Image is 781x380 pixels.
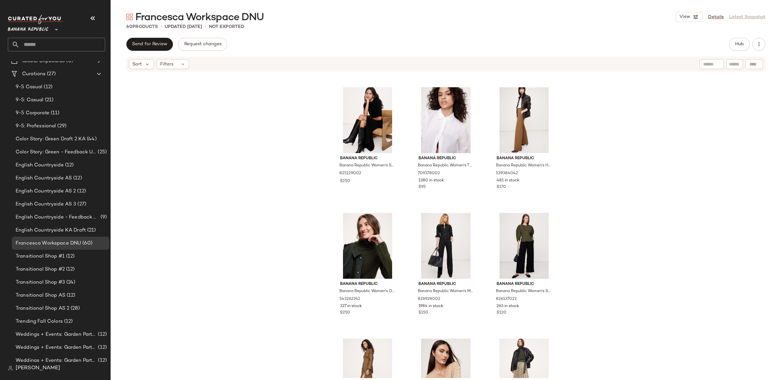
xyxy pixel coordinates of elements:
[72,175,82,182] span: (12)
[418,303,443,309] span: 1984 in stock
[16,175,72,182] span: English Countryside AS
[418,156,473,162] span: Banana Republic
[418,310,428,316] span: $150
[16,344,97,351] span: Weddings + Events: Garden Party 2
[16,162,64,169] span: English Countryside
[339,163,394,169] span: Banana Republic Women's Sculpted Paneled Midi Dress Black Size XXL
[418,184,426,190] span: $95
[340,303,362,309] span: 327 in stock
[16,305,69,312] span: Transitional Shop AS 2
[418,163,473,169] span: Banana Republic Women's The Everyday Linen Shirt White Size XS
[16,188,76,195] span: English Countryside AS 2
[340,281,395,287] span: Banana Republic
[205,23,206,31] span: •
[497,303,519,309] span: 263 in stock
[65,279,75,286] span: (24)
[491,87,557,153] img: cn60586579.jpg
[178,38,227,51] button: Request changes
[735,42,744,47] span: Hub
[44,96,54,104] span: (21)
[708,14,724,21] a: Details
[16,357,97,364] span: Weddings + Events: Garden Party 3
[16,148,96,156] span: Color Story: Green - Feedback Updates
[126,24,132,29] span: 60
[16,364,60,372] span: [PERSON_NAME]
[497,178,519,184] span: 481 in stock
[97,357,107,364] span: (12)
[413,213,479,279] img: cn60492500.jpg
[16,253,65,260] span: Transitional Shop #1
[16,135,86,143] span: Color Story: Green Draft 2 KA
[16,214,99,221] span: English Countryside - Feedback Updates
[418,296,440,302] span: 826928002
[418,178,444,184] span: 1380 in stock
[8,15,63,24] img: cfy_white_logo.C9jOOHJF.svg
[339,296,360,302] span: 543262242
[340,156,395,162] span: Banana Republic
[16,266,65,273] span: Transitional Shop #2
[184,42,221,47] span: Request changes
[56,122,66,130] span: (29)
[339,289,394,294] span: Banana Republic Women's Oversized Cashmere Turtleneck Sweater Dark Trees Green Size XXL
[496,171,518,176] span: 539384042
[496,163,551,169] span: Banana Republic Women's High-Rise Modern Straight Italian Wool Pant Saddle Brown Size 8 Long
[491,213,557,279] img: cn60182248.jpg
[679,14,690,20] span: View
[86,227,96,234] span: (21)
[16,292,65,299] span: Transitional Shop AS
[126,14,133,20] img: svg%3e
[418,289,473,294] span: Banana Republic Women's Mid-Rise Bootcut Wool-Blend Flannel Pant Black Size 4 Regular
[64,162,74,169] span: (12)
[335,213,400,279] img: cn60401530.jpg
[97,331,107,338] span: (12)
[22,70,46,78] span: Curations
[63,318,73,325] span: (12)
[16,279,65,286] span: Transitional Shop #3
[413,87,479,153] img: cn57993352.jpg
[418,281,473,287] span: Banana Republic
[497,156,552,162] span: Banana Republic
[16,122,56,130] span: 9-5: Professional
[497,310,506,316] span: $120
[49,109,60,117] span: (11)
[335,87,400,153] img: cn60401908.jpg
[497,281,552,287] span: Banana Republic
[340,178,350,184] span: $250
[97,344,107,351] span: (12)
[418,171,440,176] span: 709378002
[16,318,63,325] span: Trending Fall Colors
[160,23,162,31] span: •
[16,83,42,91] span: 9-5 Casual
[76,201,86,208] span: (27)
[65,266,75,273] span: (12)
[132,42,167,47] span: Send for Review
[729,38,750,51] button: Hub
[81,240,92,247] span: (60)
[497,184,506,190] span: $170
[209,23,244,30] p: Not Exported
[135,11,264,24] span: Francesca Workspace DNU
[16,109,49,117] span: 9-5 Corporate
[65,253,75,260] span: (12)
[16,331,97,338] span: Weddings + Events: Garden Party 1
[16,201,76,208] span: English Countryside AS 3
[160,61,173,68] span: Filters
[16,96,44,104] span: 9-5: Casual
[132,61,142,68] span: Sort
[496,296,517,302] span: 826137022
[16,227,86,234] span: English Countryside KA Draft
[65,292,75,299] span: (12)
[46,70,56,78] span: (27)
[42,83,52,91] span: (12)
[99,214,107,221] span: (9)
[339,171,361,176] span: 825129002
[16,240,81,247] span: Francesca Workspace DNU
[96,148,107,156] span: (25)
[676,12,703,22] button: View
[165,23,202,30] p: updated [DATE]
[8,366,13,371] img: svg%3e
[76,188,86,195] span: (12)
[126,23,158,30] div: Products
[8,22,48,34] span: Banana Republic
[86,135,97,143] span: (44)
